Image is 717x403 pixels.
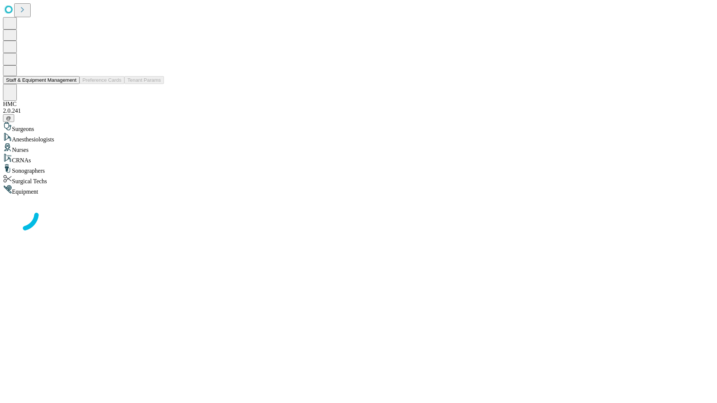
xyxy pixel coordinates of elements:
[3,101,714,107] div: HMC
[3,132,714,143] div: Anesthesiologists
[6,115,11,121] span: @
[3,143,714,153] div: Nurses
[3,153,714,164] div: CRNAs
[3,174,714,185] div: Surgical Techs
[3,185,714,195] div: Equipment
[80,76,124,84] button: Preference Cards
[3,122,714,132] div: Surgeons
[124,76,164,84] button: Tenant Params
[3,164,714,174] div: Sonographers
[3,76,80,84] button: Staff & Equipment Management
[3,107,714,114] div: 2.0.241
[3,114,14,122] button: @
